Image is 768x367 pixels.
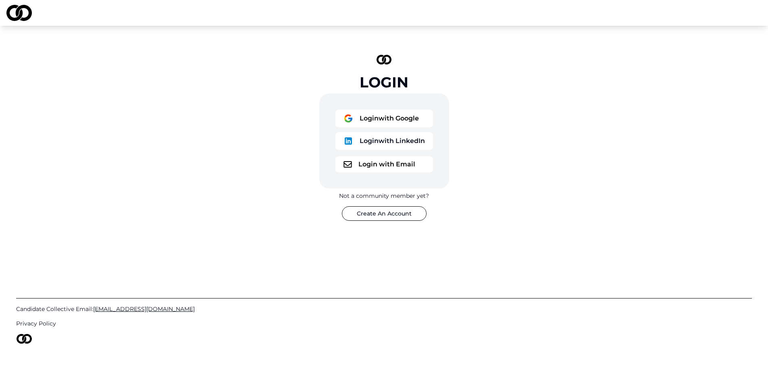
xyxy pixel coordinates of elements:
[377,55,392,64] img: logo
[335,156,433,172] button: logoLogin with Email
[93,305,195,313] span: [EMAIL_ADDRESS][DOMAIN_NAME]
[6,5,32,21] img: logo
[343,136,353,146] img: logo
[343,114,353,123] img: logo
[335,132,433,150] button: logoLoginwith LinkedIn
[339,192,429,200] div: Not a community member yet?
[360,74,408,90] div: Login
[343,161,352,168] img: logo
[16,334,32,344] img: logo
[335,110,433,127] button: logoLoginwith Google
[342,206,427,221] button: Create An Account
[16,319,752,328] a: Privacy Policy
[16,305,752,313] a: Candidate Collective Email:[EMAIL_ADDRESS][DOMAIN_NAME]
